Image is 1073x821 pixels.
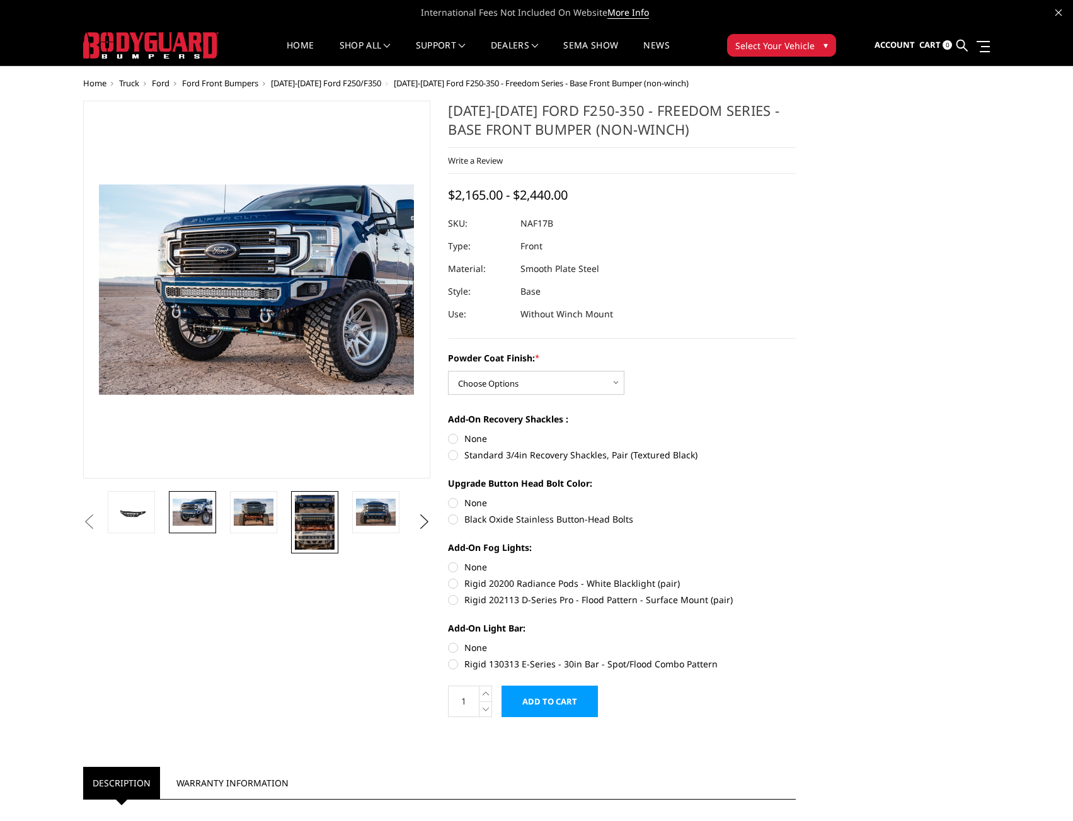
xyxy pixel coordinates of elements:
[727,34,836,57] button: Select Your Vehicle
[80,512,99,531] button: Previous
[875,28,915,62] a: Account
[607,6,649,19] a: More Info
[520,212,553,235] dd: NAF17B
[340,41,391,65] a: shop all
[234,499,273,525] img: 2017-2022 Ford F250-350 - Freedom Series - Base Front Bumper (non-winch)
[875,39,915,50] span: Account
[448,432,796,445] label: None
[448,212,511,235] dt: SKU:
[448,235,511,258] dt: Type:
[943,40,952,50] span: 0
[448,641,796,654] label: None
[83,767,160,799] a: Description
[520,258,599,280] dd: Smooth Plate Steel
[448,621,796,635] label: Add-On Light Bar:
[119,77,139,89] a: Truck
[112,503,151,522] img: 2017-2022 Ford F250-350 - Freedom Series - Base Front Bumper (non-winch)
[520,303,613,326] dd: Without Winch Mount
[502,686,598,717] input: Add to Cart
[83,101,431,478] a: 2017-2022 Ford F250-350 - Freedom Series - Base Front Bumper (non-winch)
[448,303,511,326] dt: Use:
[643,41,669,65] a: News
[416,41,466,65] a: Support
[83,32,219,59] img: BODYGUARD BUMPERS
[448,541,796,554] label: Add-On Fog Lights:
[394,77,689,89] span: [DATE]-[DATE] Ford F250-350 - Freedom Series - Base Front Bumper (non-winch)
[520,280,541,303] dd: Base
[167,767,298,799] a: Warranty Information
[448,593,796,606] label: Rigid 202113 D-Series Pro - Flood Pattern - Surface Mount (pair)
[448,560,796,574] label: None
[520,235,542,258] dd: Front
[823,38,828,52] span: ▾
[448,155,503,166] a: Write a Review
[295,495,335,550] img: Multiple lighting options
[182,77,258,89] a: Ford Front Bumpers
[287,41,314,65] a: Home
[448,280,511,303] dt: Style:
[415,512,433,531] button: Next
[448,496,796,509] label: None
[919,28,952,62] a: Cart 0
[448,351,796,365] label: Powder Coat Finish:
[448,512,796,526] label: Black Oxide Stainless Button-Head Bolts
[448,101,796,148] h1: [DATE]-[DATE] Ford F250-350 - Freedom Series - Base Front Bumper (non-winch)
[448,448,796,461] label: Standard 3/4in Recovery Shackles, Pair (Textured Black)
[356,499,396,525] img: 2017-2022 Ford F250-350 - Freedom Series - Base Front Bumper (non-winch)
[152,77,169,89] a: Ford
[448,577,796,590] label: Rigid 20200 Radiance Pods - White Blacklight (pair)
[173,499,212,525] img: 2017-2022 Ford F250-350 - Freedom Series - Base Front Bumper (non-winch)
[448,186,568,203] span: $2,165.00 - $2,440.00
[735,39,815,52] span: Select Your Vehicle
[448,412,796,426] label: Add-On Recovery Shackles :
[448,258,511,280] dt: Material:
[448,657,796,671] label: Rigid 130313 E-Series - 30in Bar - Spot/Flood Combo Pattern
[1010,761,1073,821] iframe: Chat Widget
[563,41,618,65] a: SEMA Show
[448,477,796,490] label: Upgrade Button Head Bolt Color:
[919,39,941,50] span: Cart
[271,77,381,89] a: [DATE]-[DATE] Ford F250/F350
[83,77,106,89] a: Home
[491,41,539,65] a: Dealers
